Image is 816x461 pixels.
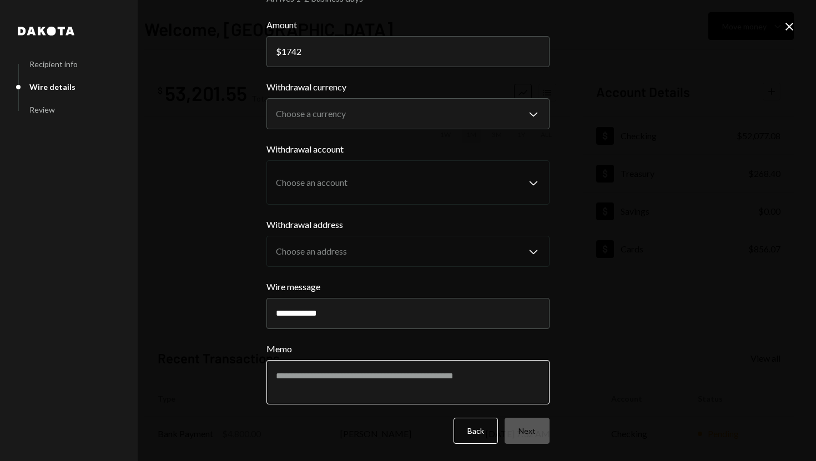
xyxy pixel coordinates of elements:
button: Withdrawal address [266,236,550,267]
label: Memo [266,342,550,356]
label: Wire message [266,280,550,293]
label: Withdrawal account [266,143,550,156]
div: Recipient info [29,59,78,69]
div: Review [29,105,55,114]
div: $ [276,46,281,57]
input: 0.00 [266,36,550,67]
button: Withdrawal account [266,160,550,205]
label: Withdrawal currency [266,80,550,94]
button: Back [454,418,498,444]
label: Amount [266,18,550,32]
div: Wire details [29,82,75,92]
label: Withdrawal address [266,218,550,231]
button: Withdrawal currency [266,98,550,129]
